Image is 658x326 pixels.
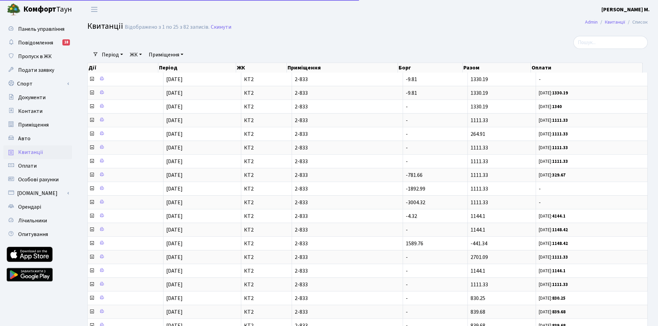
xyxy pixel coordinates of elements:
small: [DATE]: [539,90,568,96]
a: Орендарі [3,200,72,214]
span: 2-833 [295,159,400,164]
span: Квитанції [87,20,123,32]
a: Документи [3,91,72,104]
small: [DATE]: [539,117,568,123]
th: Приміщення [287,63,398,73]
span: 1111.33 [471,158,488,165]
span: [DATE] [166,171,183,179]
span: [DATE] [166,253,183,261]
span: КТ2 [244,104,289,109]
a: Скинути [211,24,231,30]
span: 2-833 [295,90,400,96]
a: Особові рахунки [3,173,72,186]
span: - [539,77,645,82]
a: Приміщення [146,49,186,61]
span: - [406,253,408,261]
span: [DATE] [166,130,183,138]
span: 830.25 [471,295,485,302]
span: 2701.09 [471,253,488,261]
span: 1330.19 [471,103,488,110]
span: Особові рахунки [18,176,59,183]
span: Квитанції [18,148,43,156]
b: 839.68 [552,309,565,315]
span: КТ2 [244,309,289,315]
span: [DATE] [166,212,183,220]
span: 2-833 [295,200,400,205]
span: 1111.33 [471,185,488,193]
span: - [406,226,408,234]
span: 1330.19 [471,76,488,83]
span: [DATE] [166,199,183,206]
span: [DATE] [166,89,183,97]
span: -3004.32 [406,199,425,206]
span: Документи [18,94,46,101]
span: [DATE] [166,226,183,234]
span: КТ2 [244,255,289,260]
span: 2-833 [295,77,400,82]
span: [DATE] [166,281,183,288]
small: [DATE]: [539,145,568,151]
span: 2-833 [295,186,400,192]
th: Борг [398,63,463,73]
b: 1111.33 [552,131,568,137]
span: [DATE] [166,295,183,302]
small: [DATE]: [539,213,565,219]
a: Оплати [3,159,72,173]
b: 329.67 [552,172,565,178]
span: -9.81 [406,76,417,83]
span: Лічильники [18,217,47,224]
span: [DATE] [166,240,183,247]
b: 1111.33 [552,145,568,151]
span: 1111.33 [471,281,488,288]
a: ЖК [127,49,145,61]
a: Контакти [3,104,72,118]
img: logo.png [7,3,21,16]
span: 1111.33 [471,171,488,179]
b: 1340 [552,104,562,110]
small: [DATE]: [539,295,565,301]
span: КТ2 [244,159,289,164]
span: [DATE] [166,117,183,124]
span: [DATE] [166,158,183,165]
span: -4.32 [406,212,417,220]
span: [DATE] [166,103,183,110]
small: [DATE]: [539,104,562,110]
b: [PERSON_NAME] М. [601,6,650,13]
span: 1111.33 [471,144,488,152]
th: Період [158,63,236,73]
small: [DATE]: [539,268,565,274]
span: - [406,144,408,152]
span: Приміщення [18,121,49,129]
span: Подати заявку [18,66,54,74]
b: 1111.33 [552,282,568,288]
small: [DATE]: [539,131,568,137]
a: Квитанції [3,145,72,159]
span: - [406,281,408,288]
b: Комфорт [23,4,56,15]
span: КТ2 [244,131,289,137]
span: Авто [18,135,31,142]
b: 1111.33 [552,254,568,260]
span: 839.68 [471,308,485,316]
small: [DATE]: [539,227,568,233]
small: [DATE]: [539,282,568,288]
span: 2-833 [295,296,400,301]
span: КТ2 [244,77,289,82]
span: КТ2 [244,268,289,274]
a: Період [99,49,126,61]
span: - [406,117,408,124]
span: - [539,186,645,192]
span: 1111.33 [471,117,488,124]
span: [DATE] [166,185,183,193]
span: Панель управління [18,25,64,33]
span: - [406,295,408,302]
span: - [406,308,408,316]
span: [DATE] [166,144,183,152]
span: 1330.19 [471,89,488,97]
span: 2-833 [295,282,400,287]
a: Повідомлення18 [3,36,72,50]
small: [DATE]: [539,158,568,165]
span: [DATE] [166,308,183,316]
span: 2-833 [295,255,400,260]
span: 2-833 [295,131,400,137]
